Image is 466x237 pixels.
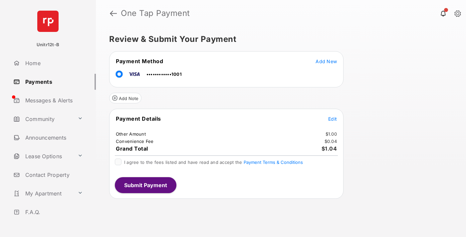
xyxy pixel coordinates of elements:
[116,115,161,122] span: Payment Details
[116,58,163,64] span: Payment Method
[244,160,303,165] button: I agree to the fees listed and have read and accept the
[11,111,75,127] a: Community
[11,167,96,183] a: Contact Property
[316,58,337,64] button: Add New
[11,204,96,220] a: F.A.Q.
[116,138,154,144] td: Convenience Fee
[109,93,141,103] button: Add Note
[328,115,337,122] button: Edit
[146,71,182,77] span: ••••••••••••1001
[37,42,59,48] p: Unitr12t-B
[124,160,303,165] span: I agree to the fees listed and have read and accept the
[116,131,146,137] td: Other Amount
[11,130,96,146] a: Announcements
[328,116,337,122] span: Edit
[121,9,190,17] strong: One Tap Payment
[11,148,75,164] a: Lease Options
[324,138,337,144] td: $0.04
[115,177,176,193] button: Submit Payment
[11,74,96,90] a: Payments
[37,11,59,32] img: svg+xml;base64,PHN2ZyB4bWxucz0iaHR0cDovL3d3dy53My5vcmcvMjAwMC9zdmciIHdpZHRoPSI2NCIgaGVpZ2h0PSI2NC...
[11,55,96,71] a: Home
[322,145,337,152] span: $1.04
[11,185,75,201] a: My Apartment
[11,92,96,108] a: Messages & Alerts
[116,145,148,152] span: Grand Total
[325,131,337,137] td: $1.00
[109,35,447,43] h5: Review & Submit Your Payment
[316,59,337,64] span: Add New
